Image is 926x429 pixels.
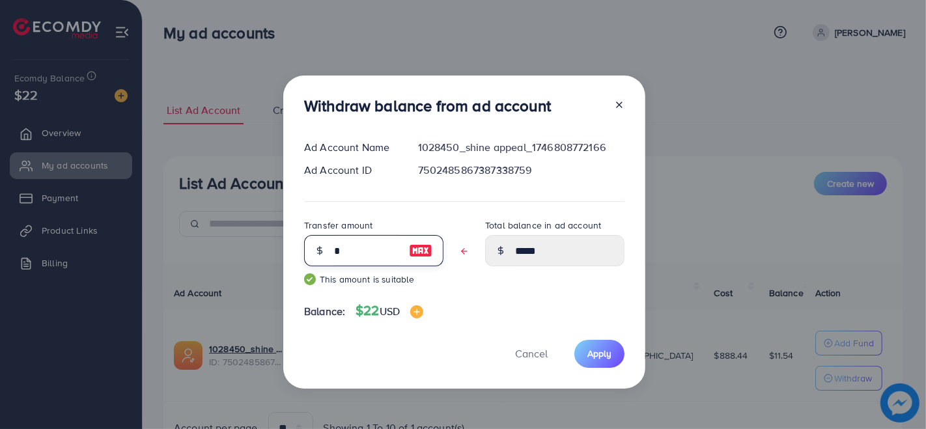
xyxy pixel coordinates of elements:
button: Cancel [499,340,564,368]
span: USD [380,304,400,318]
span: Apply [587,347,611,360]
h3: Withdraw balance from ad account [304,96,551,115]
small: This amount is suitable [304,273,443,286]
div: 7502485867387338759 [408,163,635,178]
label: Total balance in ad account [485,219,601,232]
span: Balance: [304,304,345,319]
img: guide [304,273,316,285]
h4: $22 [356,303,423,319]
div: Ad Account ID [294,163,408,178]
button: Apply [574,340,624,368]
img: image [409,243,432,258]
label: Transfer amount [304,219,372,232]
div: Ad Account Name [294,140,408,155]
div: 1028450_shine appeal_1746808772166 [408,140,635,155]
span: Cancel [515,346,548,361]
img: image [410,305,423,318]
